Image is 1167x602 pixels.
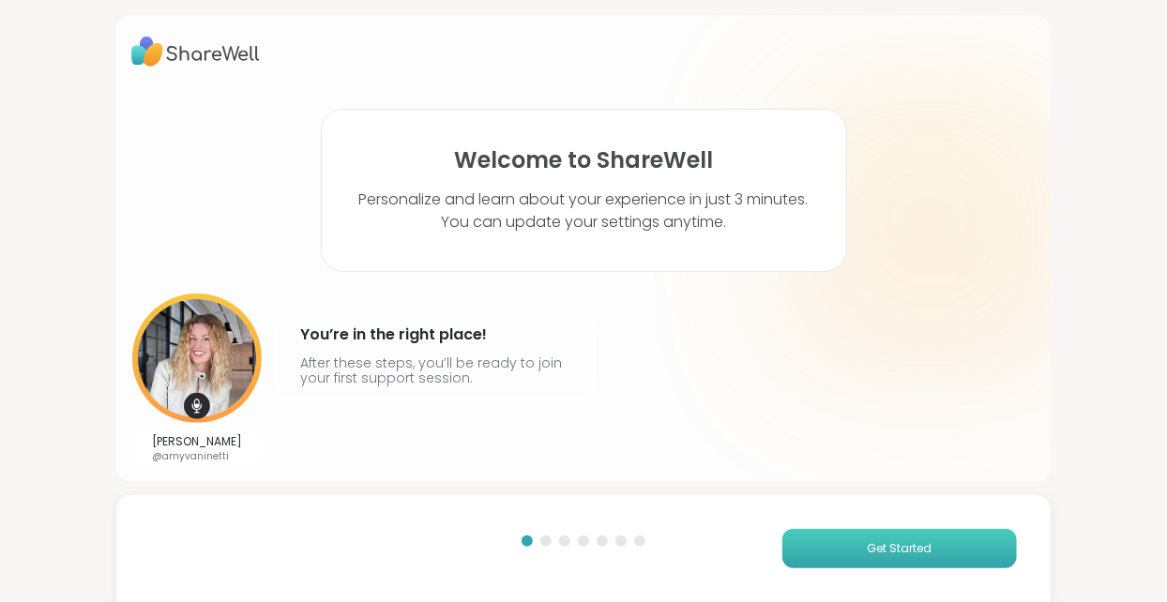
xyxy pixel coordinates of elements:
p: Personalize and learn about your experience in just 3 minutes. You can update your settings anytime. [359,188,809,233]
button: Get Started [782,529,1017,568]
h1: Welcome to ShareWell [454,147,713,173]
img: ShareWell Logo [131,30,260,73]
p: After these steps, you’ll be ready to join your first support session. [300,355,570,385]
img: mic icon [184,393,210,419]
p: @amyvaninetti [152,449,242,463]
span: Get Started [867,540,932,557]
img: User image [132,293,262,423]
h4: You’re in the right place! [300,320,570,350]
p: [PERSON_NAME] [152,434,242,449]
